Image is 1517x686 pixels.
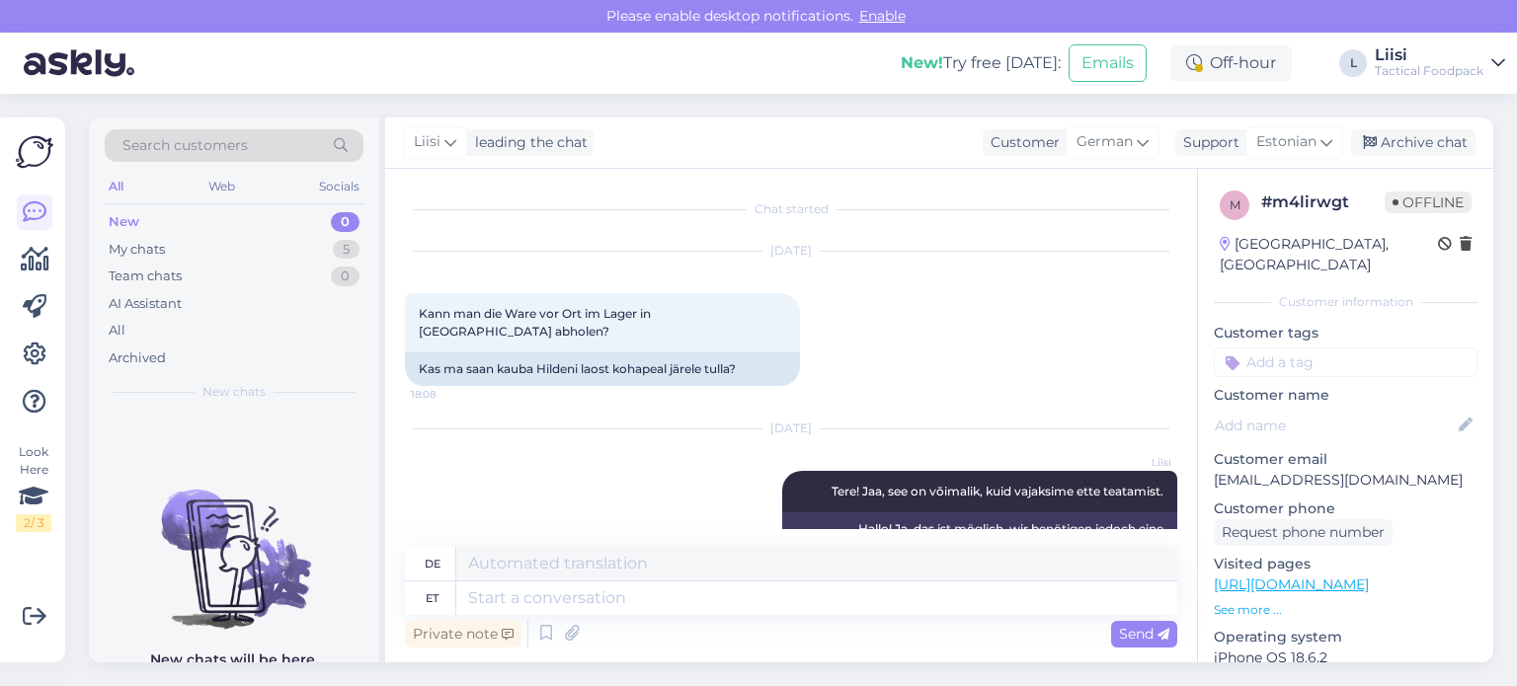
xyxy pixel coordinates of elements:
[1214,519,1393,546] div: Request phone number
[1214,470,1477,491] p: [EMAIL_ADDRESS][DOMAIN_NAME]
[1214,323,1477,343] p: Customer tags
[419,306,654,339] span: Kann man die Ware vor Ort im Lager in [GEOGRAPHIC_DATA] abholen?
[1214,449,1477,470] p: Customer email
[1097,455,1171,470] span: Liisi
[405,419,1177,437] div: [DATE]
[1170,45,1292,81] div: Off-hour
[1375,47,1483,63] div: Liisi
[1214,498,1477,519] p: Customer phone
[405,621,521,648] div: Private note
[1214,575,1369,593] a: [URL][DOMAIN_NAME]
[1214,648,1477,668] p: iPhone OS 18.6.2
[901,51,1061,75] div: Try free [DATE]:
[16,443,51,532] div: Look Here
[109,212,139,232] div: New
[331,212,359,232] div: 0
[109,348,166,368] div: Archived
[405,352,800,386] div: Kas ma saan kauba Hildeni laost kohapeal järele tulla?
[1261,191,1385,214] div: # m4lirwgt
[782,512,1177,564] div: Hallo! Ja, das ist möglich, wir benötigen jedoch eine Voranmeldung.
[1220,234,1438,275] div: [GEOGRAPHIC_DATA], [GEOGRAPHIC_DATA]
[411,387,485,402] span: 18:08
[1214,347,1477,377] input: Add a tag
[1385,191,1472,213] span: Offline
[1214,385,1477,406] p: Customer name
[315,174,363,199] div: Socials
[16,133,53,171] img: Askly Logo
[122,135,248,156] span: Search customers
[89,454,379,632] img: No chats
[901,53,943,72] b: New!
[109,294,182,314] div: AI Assistant
[105,174,127,199] div: All
[1339,49,1367,77] div: L
[109,267,182,286] div: Team chats
[1230,197,1240,212] span: m
[1256,131,1317,153] span: Estonian
[1069,44,1147,82] button: Emails
[150,649,318,670] p: New chats will be here.
[414,131,440,153] span: Liisi
[1215,415,1455,436] input: Add name
[1375,63,1483,79] div: Tactical Foodpack
[426,581,439,615] div: et
[16,514,51,532] div: 2 / 3
[1119,625,1169,643] span: Send
[109,240,165,260] div: My chats
[405,200,1177,218] div: Chat started
[331,267,359,286] div: 0
[1214,554,1477,574] p: Visited pages
[405,242,1177,260] div: [DATE]
[1214,627,1477,648] p: Operating system
[1375,47,1505,79] a: LiisiTactical Foodpack
[467,132,588,153] div: leading the chat
[1077,131,1133,153] span: German
[333,240,359,260] div: 5
[204,174,239,199] div: Web
[1214,293,1477,311] div: Customer information
[425,547,440,580] div: de
[983,132,1060,153] div: Customer
[832,484,1163,498] span: Tere! Jaa, see on võimalik, kuid vajaksime ette teatamist.
[202,383,266,401] span: New chats
[1175,132,1239,153] div: Support
[1351,129,1476,156] div: Archive chat
[109,321,125,341] div: All
[1214,601,1477,619] p: See more ...
[853,7,912,25] span: Enable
